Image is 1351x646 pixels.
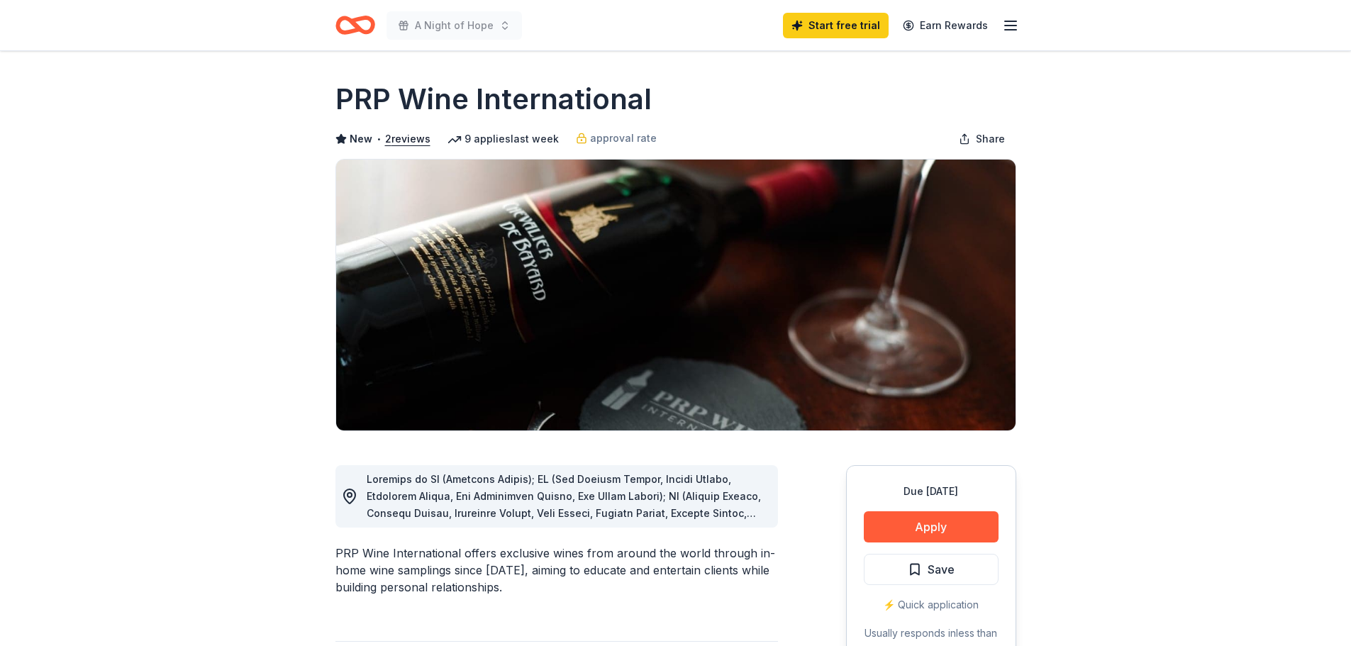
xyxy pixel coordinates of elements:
[576,130,657,147] a: approval rate
[976,130,1005,147] span: Share
[385,130,430,147] button: 2reviews
[864,554,999,585] button: Save
[590,130,657,147] span: approval rate
[335,545,778,596] div: PRP Wine International offers exclusive wines from around the world through in-home wine sampling...
[350,130,372,147] span: New
[864,511,999,542] button: Apply
[447,130,559,147] div: 9 applies last week
[415,17,494,34] span: A Night of Hope
[947,125,1016,153] button: Share
[376,133,381,145] span: •
[894,13,996,38] a: Earn Rewards
[335,79,652,119] h1: PRP Wine International
[864,596,999,613] div: ⚡️ Quick application
[387,11,522,40] button: A Night of Hope
[783,13,889,38] a: Start free trial
[335,9,375,42] a: Home
[336,160,1016,430] img: Image for PRP Wine International
[864,483,999,500] div: Due [DATE]
[928,560,955,579] span: Save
